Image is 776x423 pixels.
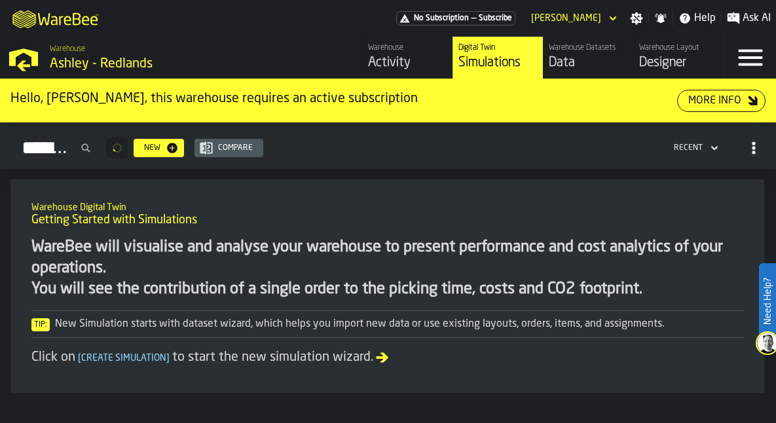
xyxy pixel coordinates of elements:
[649,12,673,25] label: button-toggle-Notifications
[396,11,515,26] div: Menu Subscription
[479,14,512,23] span: Subscribe
[722,10,776,26] label: button-toggle-Ask AI
[760,265,775,338] label: Need Help?
[674,143,703,153] div: DropdownMenuValue-4
[101,138,134,158] div: ButtonLoadMore-Loading...-Prev-First-Last
[31,213,197,227] span: Getting Started with Simulations
[673,10,721,26] label: button-toggle-Help
[78,354,81,363] span: [
[471,14,476,23] span: —
[683,93,747,109] div: More Info
[677,90,766,112] button: button-More Info
[21,190,754,237] div: title-Getting Started with Simulations
[724,37,776,79] label: button-toggle-Menu
[10,90,677,108] div: Hello, [PERSON_NAME], this warehouse requires an active subscription
[531,13,601,24] div: DropdownMenuValue-Bharathi Balasubramanian
[458,43,538,52] div: Digital Twin
[526,10,619,26] div: DropdownMenuValue-Bharathi Balasubramanian
[362,37,453,79] a: link-to-/wh/i/5ada57a6-213f-41bf-87e1-f77a1f45be79/feed/
[213,143,258,153] div: Compare
[639,43,718,52] div: Warehouse Layout
[458,54,538,72] div: Simulations
[194,139,263,157] button: button-Compare
[694,10,716,26] span: Help
[368,43,447,52] div: Warehouse
[31,237,743,300] div: WareBee will visualise and analyse your warehouse to present performance and cost analytics of yo...
[549,54,628,72] div: Data
[50,55,286,73] div: Ashley - Redlands
[549,43,628,52] div: Warehouse Datasets
[453,37,543,79] a: link-to-/wh/i/5ada57a6-213f-41bf-87e1-f77a1f45be79/simulations
[396,11,515,26] a: link-to-/wh/i/5ada57a6-213f-41bf-87e1-f77a1f45be79/pricing/
[669,140,721,156] div: DropdownMenuValue-4
[75,354,172,363] span: Create Simulation
[166,354,170,363] span: ]
[368,54,447,72] div: Activity
[639,54,718,72] div: Designer
[139,143,166,153] div: New
[31,318,50,331] span: Tip:
[31,348,743,367] div: Click on to start the new simulation wizard.
[743,10,771,26] span: Ask AI
[31,316,743,332] div: New Simulation starts with dataset wizard, which helps you import new data or use existing layout...
[50,45,85,54] span: Warehouse
[414,14,469,23] span: No Subscription
[625,12,648,25] label: button-toggle-Settings
[543,37,633,79] a: link-to-/wh/i/5ada57a6-213f-41bf-87e1-f77a1f45be79/data
[31,200,743,213] h2: Sub Title
[633,37,724,79] a: link-to-/wh/i/5ada57a6-213f-41bf-87e1-f77a1f45be79/designer
[10,179,764,393] div: ItemListCard-
[134,139,184,157] button: button-New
